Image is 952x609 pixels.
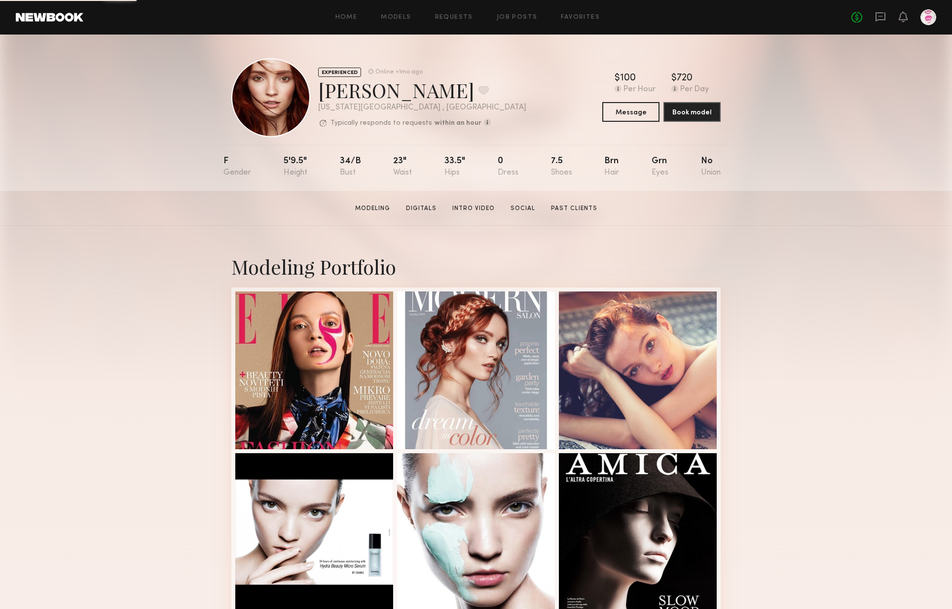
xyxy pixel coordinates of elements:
a: Digitals [402,204,440,213]
div: EXPERIENCED [318,68,361,77]
div: 23" [393,157,412,177]
div: 5'9.5" [284,157,307,177]
div: 100 [620,73,636,83]
div: F [223,157,251,177]
div: 34/b [340,157,361,177]
div: $ [671,73,677,83]
a: Intro Video [448,204,499,213]
b: within an hour [435,120,481,127]
div: 7.5 [551,157,572,177]
a: Favorites [561,14,600,21]
a: Requests [435,14,473,21]
a: Modeling [351,204,394,213]
div: 0 [498,157,518,177]
div: [PERSON_NAME] [318,77,526,103]
div: Online +1mo ago [375,69,423,75]
div: Per Hour [623,85,656,94]
p: Typically responds to requests [330,120,432,127]
div: [US_STATE][GEOGRAPHIC_DATA] , [GEOGRAPHIC_DATA] [318,104,526,112]
div: $ [615,73,620,83]
div: Modeling Portfolio [231,253,721,280]
button: Book model [663,102,721,122]
a: Home [335,14,358,21]
a: Past Clients [547,204,601,213]
div: Per Day [680,85,709,94]
a: Job Posts [497,14,538,21]
a: Models [381,14,411,21]
button: Message [602,102,659,122]
div: 720 [677,73,693,83]
a: Social [507,204,539,213]
div: Grn [652,157,668,177]
div: No [701,157,721,177]
div: 33.5" [444,157,465,177]
div: Brn [604,157,619,177]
